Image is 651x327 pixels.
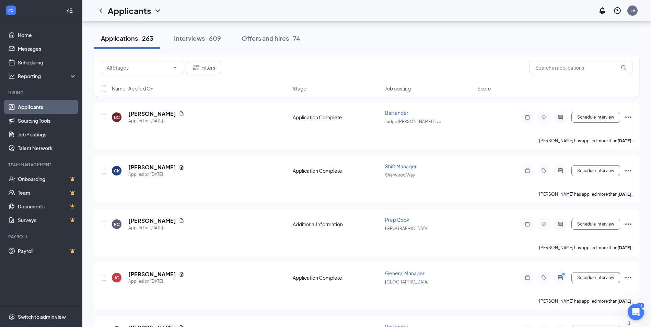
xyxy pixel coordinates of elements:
h1: Applicants [108,5,151,16]
button: Schedule Interview [571,112,620,123]
div: Applied on [DATE] [128,278,184,285]
p: [PERSON_NAME] has applied more than . [539,191,632,197]
span: Shift Manager [385,163,417,169]
div: JC [114,275,119,281]
p: Hi [PERSON_NAME]! I hope you’re doing great. Just checking in to see if you still need any help w... [13,48,101,55]
span: [GEOGRAPHIC_DATA] [385,279,429,284]
a: Home [18,28,77,42]
a: DocumentsCrown [18,199,77,213]
span: Score [477,85,491,92]
button: Schedule Interview [571,219,620,230]
span: Name · Applied On [112,85,153,92]
a: OnboardingCrown [18,172,77,186]
p: [PERSON_NAME] has applied more than . [539,298,632,304]
div: Interviews · 609 [174,34,221,43]
div: Application Complete [293,114,381,121]
div: Applied on [DATE] [128,171,184,178]
svg: MagnifyingGlass [621,65,626,70]
svg: QuestionInfo [613,7,621,15]
svg: ActiveChat [556,168,565,173]
span: 1 [628,320,631,326]
div: Application Complete [293,167,381,174]
a: SurveysCrown [18,213,77,227]
div: Team Management [8,162,75,168]
svg: ChevronDown [154,7,162,15]
div: Applied on [DATE] [128,118,184,124]
svg: Ellipses [624,274,632,282]
div: Offers and hires · 74 [242,34,300,43]
svg: Note [523,275,532,280]
span: Judge [PERSON_NAME] Blvd. [385,119,442,124]
div: BC [114,114,120,120]
input: All Stages [107,64,169,71]
svg: Filter [192,63,200,72]
b: [DATE] [617,299,631,304]
button: Filter Filters [186,61,221,74]
span: Job posting [385,85,411,92]
svg: Notifications [598,7,606,15]
svg: Document [179,271,184,277]
svg: Tag [540,168,548,173]
svg: Note [523,114,532,120]
h5: [PERSON_NAME] [128,217,176,225]
svg: Tag [540,275,548,280]
a: Messages [18,42,77,56]
span: Support Request [20,55,56,61]
p: [PERSON_NAME] has applied more than . [539,245,632,251]
div: LE [630,8,635,13]
svg: ActiveChat [556,221,565,227]
a: Talent Network [18,141,77,155]
span: Sherwood Way [385,172,415,178]
div: Payroll [8,234,75,240]
span: Prep Cook [385,217,409,223]
iframe: Intercom live chat [628,304,644,320]
svg: ActiveChat [556,275,565,280]
span: Stage [293,85,306,92]
h5: [PERSON_NAME] [128,110,176,118]
a: Applicants [18,100,77,114]
span: Bartender [385,110,408,116]
b: [DATE] [617,138,631,143]
b: [DATE] [617,192,631,197]
div: RC [114,221,120,227]
svg: Document [179,165,184,170]
svg: Collapse [66,7,73,14]
a: TeamCrown [18,186,77,199]
svg: Ellipses [624,113,632,121]
svg: ChevronLeft [97,7,105,15]
svg: Document [179,111,184,117]
span: [GEOGRAPHIC_DATA] [385,226,429,231]
a: Scheduling [18,56,77,69]
button: Schedule Interview [571,272,620,283]
b: [DATE] [617,245,631,250]
svg: Note [523,221,532,227]
button: Schedule Interview [571,165,620,176]
a: Job Postings [18,128,77,141]
svg: Document [179,218,184,223]
svg: Ellipses [624,167,632,175]
div: Additional Information [293,221,381,228]
svg: Note [523,168,532,173]
div: Switch to admin view [18,313,66,320]
span: General Manager [385,270,425,276]
svg: ActiveChat [556,114,565,120]
svg: Settings [8,313,15,320]
svg: Analysis [8,73,15,80]
p: [PERSON_NAME] has applied more than . [539,138,632,144]
h5: [PERSON_NAME] [128,163,176,171]
a: Sourcing Tools [18,114,77,128]
div: Reporting [18,73,77,80]
svg: PrimaryDot [560,272,569,278]
svg: Ellipses [624,220,632,228]
h5: [PERSON_NAME] [128,270,176,278]
input: Search in applications [530,61,632,74]
svg: Tag [540,114,548,120]
div: 36 [637,303,644,308]
div: CK [114,168,120,174]
div: Applied on [DATE] [128,225,184,231]
svg: Tag [540,221,548,227]
svg: WorkstreamLogo [8,7,14,14]
div: Application Complete [293,274,381,281]
div: Applications · 263 [101,34,153,43]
